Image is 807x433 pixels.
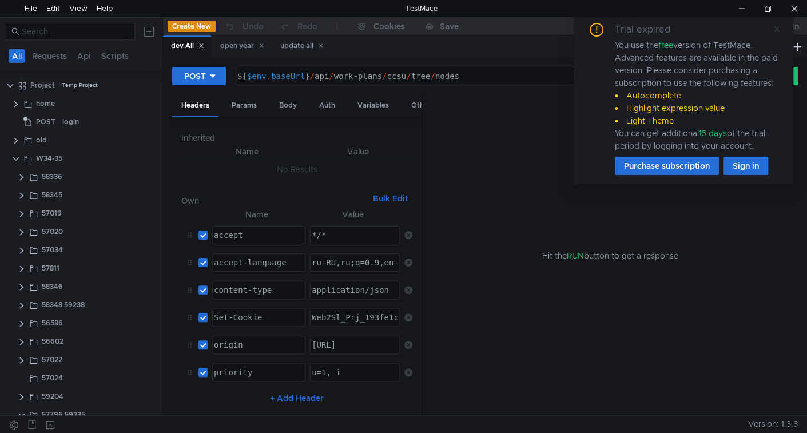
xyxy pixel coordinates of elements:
[567,251,584,261] span: RUN
[42,241,63,259] div: 57034
[615,89,780,102] li: Autocomplete
[171,40,204,52] div: dev All
[305,208,400,221] th: Value
[272,18,325,35] button: Redo
[615,114,780,127] li: Light Theme
[373,19,405,33] div: Cookies
[615,102,780,114] li: Highlight expression value
[277,164,317,174] nz-embed-empty: No Results
[42,260,59,277] div: 57811
[42,168,62,185] div: 58336
[62,113,79,130] div: login
[723,157,768,175] button: Sign in
[184,70,206,82] div: POST
[297,19,317,33] div: Redo
[42,315,63,332] div: 56586
[748,416,798,432] span: Version: 1.3.3
[265,391,328,405] button: + Add Header
[42,278,63,295] div: 58346
[42,388,63,405] div: 59204
[216,18,272,35] button: Undo
[190,145,303,158] th: Name
[348,95,398,116] div: Variables
[368,192,412,205] button: Bulk Edit
[42,186,62,204] div: 58345
[42,406,85,423] div: 57796 59235
[208,208,305,221] th: Name
[42,223,63,240] div: 57020
[29,49,70,63] button: Requests
[615,23,684,37] div: Trial expired
[42,351,62,368] div: 57022
[36,95,55,112] div: home
[42,370,63,387] div: 57024
[181,194,368,208] h6: Own
[36,132,47,149] div: old
[9,49,25,63] button: All
[402,95,440,116] div: Other
[310,95,344,116] div: Auth
[22,25,128,38] input: Search...
[172,95,218,117] div: Headers
[74,49,94,63] button: Api
[243,19,264,33] div: Undo
[222,95,266,116] div: Params
[62,77,98,94] div: Temp Project
[220,40,264,52] div: open year
[542,249,678,262] span: Hit the button to get a response
[168,21,216,32] button: Create New
[699,128,727,138] span: 15 days
[98,49,132,63] button: Scripts
[42,333,63,350] div: 56602
[615,39,780,152] div: You use the version of TestMace. Advanced features are available in the paid version. Please cons...
[658,40,673,50] span: free
[42,205,62,222] div: 57019
[270,95,306,116] div: Body
[440,22,459,30] div: Save
[181,131,412,145] h6: Inherited
[280,40,324,52] div: update all
[304,145,412,158] th: Value
[36,113,55,130] span: POST
[615,127,780,152] div: You can get additional of the trial period by logging into your account.
[36,150,62,167] div: W34-35
[615,157,719,175] button: Purchase subscription
[172,67,226,85] button: POST
[42,296,85,313] div: 58348 59238
[30,77,55,94] div: Project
